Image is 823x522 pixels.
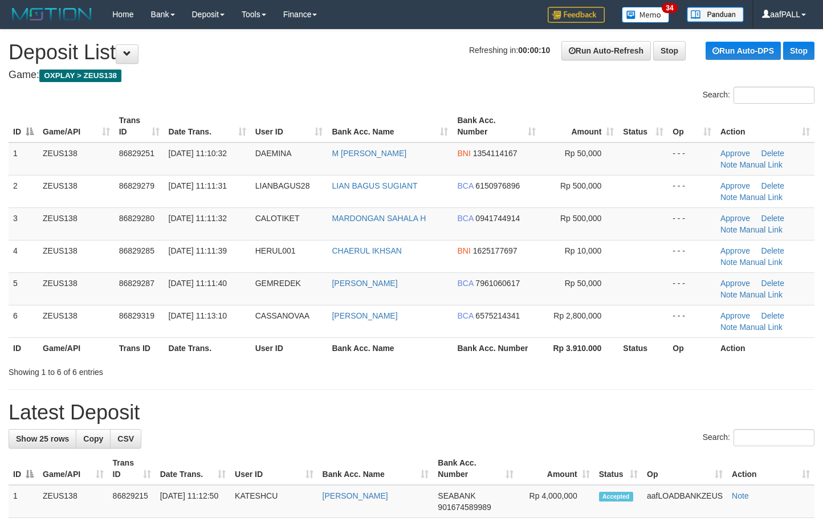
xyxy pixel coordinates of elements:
[732,491,749,500] a: Note
[156,485,230,518] td: [DATE] 11:12:50
[38,207,115,240] td: ZEUS138
[9,175,38,207] td: 2
[108,452,156,485] th: Trans ID: activate to sort column ascending
[716,337,814,358] th: Action
[761,149,784,158] a: Delete
[720,149,750,158] a: Approve
[327,110,453,142] th: Bank Acc. Name: activate to sort column ascending
[457,279,473,288] span: BCA
[38,337,115,358] th: Game/API
[653,41,686,60] a: Stop
[720,279,750,288] a: Approve
[475,181,520,190] span: Copy 6150976896 to clipboard
[9,70,814,81] h4: Game:
[156,452,230,485] th: Date Trans.: activate to sort column ascending
[668,110,716,142] th: Op: activate to sort column ascending
[457,149,470,158] span: BNI
[668,337,716,358] th: Op
[9,305,38,337] td: 6
[9,362,335,378] div: Showing 1 to 6 of 6 entries
[332,311,397,320] a: [PERSON_NAME]
[438,491,475,500] span: SEABANK
[9,41,814,64] h1: Deposit List
[720,181,750,190] a: Approve
[720,258,738,267] a: Note
[76,429,111,448] a: Copy
[332,149,406,158] a: M [PERSON_NAME]
[38,485,108,518] td: ZEUS138
[668,240,716,272] td: - - -
[518,46,550,55] strong: 00:00:10
[703,87,814,104] label: Search:
[169,181,227,190] span: [DATE] 11:11:31
[230,485,318,518] td: KATESHCU
[706,42,781,60] a: Run Auto-DPS
[38,452,108,485] th: Game/API: activate to sort column ascending
[9,142,38,176] td: 1
[327,337,453,358] th: Bank Acc. Name
[668,175,716,207] td: - - -
[475,214,520,223] span: Copy 0941744914 to clipboard
[668,207,716,240] td: - - -
[9,485,38,518] td: 1
[119,279,154,288] span: 86829287
[251,337,328,358] th: User ID
[469,46,550,55] span: Refreshing in:
[668,272,716,305] td: - - -
[9,337,38,358] th: ID
[115,110,164,142] th: Trans ID: activate to sort column ascending
[457,181,473,190] span: BCA
[38,110,115,142] th: Game/API: activate to sort column ascending
[565,246,602,255] span: Rp 10,000
[618,110,668,142] th: Status: activate to sort column ascending
[38,142,115,176] td: ZEUS138
[9,110,38,142] th: ID: activate to sort column descending
[9,401,814,424] h1: Latest Deposit
[599,492,633,501] span: Accepted
[164,110,251,142] th: Date Trans.: activate to sort column ascending
[739,160,783,169] a: Manual Link
[565,279,602,288] span: Rp 50,000
[332,214,426,223] a: MARDONGAN SAHALA H
[783,42,814,60] a: Stop
[739,290,783,299] a: Manual Link
[703,429,814,446] label: Search:
[727,452,814,485] th: Action: activate to sort column ascending
[119,149,154,158] span: 86829251
[739,225,783,234] a: Manual Link
[169,279,227,288] span: [DATE] 11:11:40
[38,240,115,272] td: ZEUS138
[255,181,310,190] span: LIANBAGUS28
[565,149,602,158] span: Rp 50,000
[9,429,76,448] a: Show 25 rows
[761,246,784,255] a: Delete
[83,434,103,443] span: Copy
[117,434,134,443] span: CSV
[548,7,605,23] img: Feedback.jpg
[457,246,470,255] span: BNI
[716,110,814,142] th: Action: activate to sort column ascending
[169,149,227,158] span: [DATE] 11:10:32
[332,181,417,190] a: LIAN BAGUS SUGIANT
[457,214,473,223] span: BCA
[16,434,69,443] span: Show 25 rows
[164,337,251,358] th: Date Trans.
[561,41,651,60] a: Run Auto-Refresh
[540,110,619,142] th: Amount: activate to sort column ascending
[255,311,309,320] span: CASSANOVAA
[255,149,292,158] span: DAEMINA
[318,452,434,485] th: Bank Acc. Name: activate to sort column ascending
[720,193,738,202] a: Note
[720,225,738,234] a: Note
[475,311,520,320] span: Copy 6575214341 to clipboard
[734,429,814,446] input: Search:
[438,503,491,512] span: Copy 901674589989 to clipboard
[473,246,518,255] span: Copy 1625177697 to clipboard
[332,246,401,255] a: CHAERUL IKHSAN
[38,175,115,207] td: ZEUS138
[720,246,750,255] a: Approve
[119,246,154,255] span: 86829285
[518,452,594,485] th: Amount: activate to sort column ascending
[255,279,301,288] span: GEMREDEK
[38,305,115,337] td: ZEUS138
